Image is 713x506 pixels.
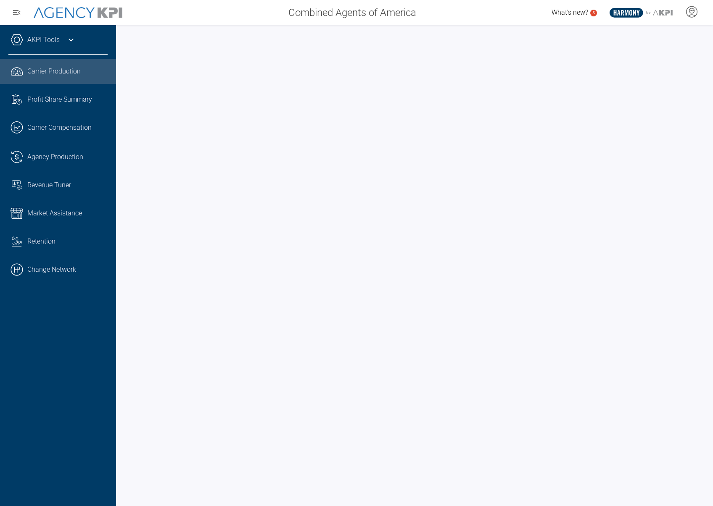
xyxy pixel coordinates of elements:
[27,66,81,76] span: Carrier Production
[590,10,597,16] a: 5
[288,5,416,20] span: Combined Agents of America
[27,94,92,105] span: Profit Share Summary
[27,123,92,133] span: Carrier Compensation
[27,208,82,218] span: Market Assistance
[592,10,595,15] text: 5
[27,152,83,162] span: Agency Production
[552,8,588,16] span: What's new?
[27,180,71,190] span: Revenue Tuner
[34,7,122,18] img: AgencyKPI
[27,35,60,45] a: AKPI Tools
[27,236,108,246] div: Retention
